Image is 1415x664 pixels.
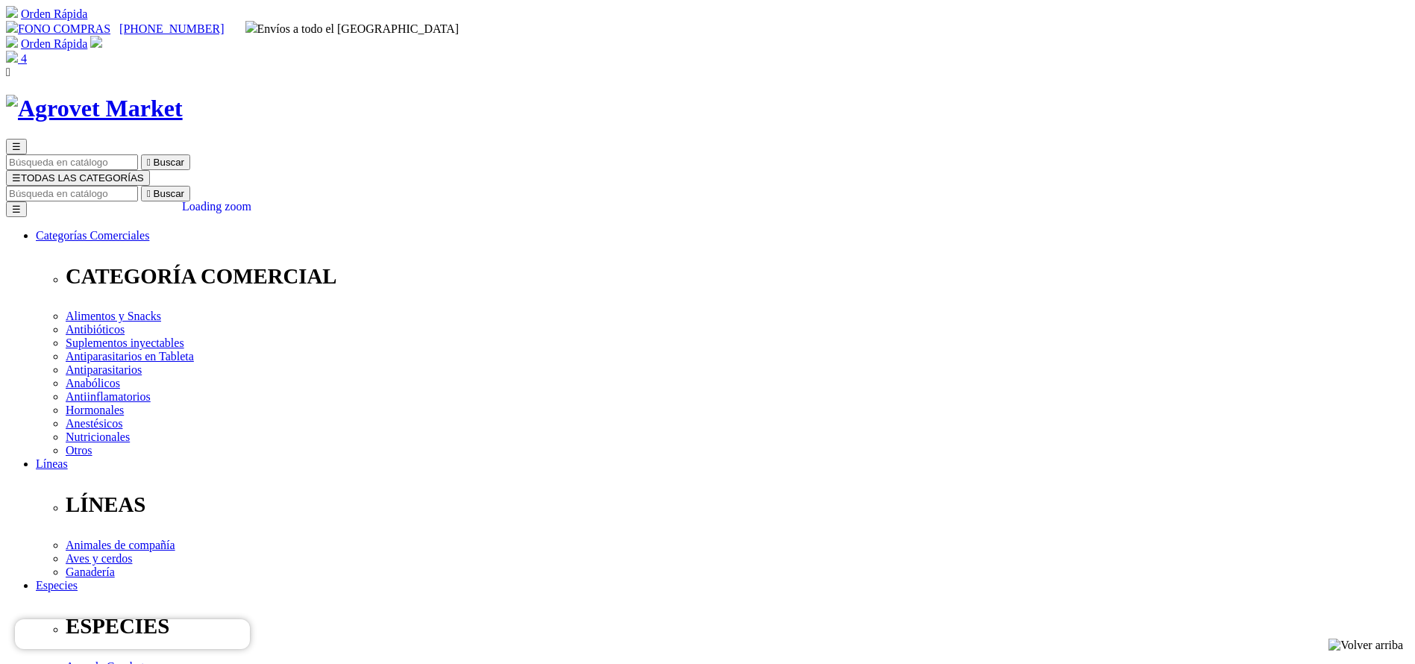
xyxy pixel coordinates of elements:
button: ☰ [6,201,27,217]
span: Buscar [154,157,184,168]
span: Buscar [154,188,184,199]
a: Otros [66,444,92,457]
a: Aves y cerdos [66,552,132,565]
img: shopping-bag.svg [6,51,18,63]
a: Acceda a su cuenta de cliente [90,37,102,50]
a: Líneas [36,457,68,470]
p: CATEGORÍA COMERCIAL [66,264,1409,289]
button: ☰ [6,139,27,154]
p: ESPECIES [66,614,1409,639]
span: Envíos a todo el [GEOGRAPHIC_DATA] [245,22,459,35]
input: Buscar [6,154,138,170]
a: Animales de compañía [66,539,175,551]
a: 4 [6,52,27,65]
a: Antiparasitarios en Tableta [66,350,194,363]
a: Nutricionales [66,430,130,443]
a: Antiinflamatorios [66,390,151,403]
img: Volver arriba [1328,639,1403,652]
a: Anabólicos [66,377,120,389]
span: ☰ [12,172,21,184]
img: shopping-cart.svg [6,6,18,18]
a: Orden Rápida [21,7,87,20]
a: Anestésicos [66,417,122,430]
img: user.svg [90,36,102,48]
a: Suplementos inyectables [66,336,184,349]
img: shopping-cart.svg [6,36,18,48]
a: Antibióticos [66,323,125,336]
a: Alimentos y Snacks [66,310,161,322]
a: [PHONE_NUMBER] [119,22,224,35]
a: Especies [36,579,78,592]
span: ☰ [12,141,21,152]
img: delivery-truck.svg [245,21,257,33]
button:  Buscar [141,154,190,170]
input: Buscar [6,186,138,201]
button: ☰TODAS LAS CATEGORÍAS [6,170,150,186]
a: Categorías Comerciales [36,229,149,242]
button:  Buscar [141,186,190,201]
p: LÍNEAS [66,492,1409,517]
img: phone.svg [6,21,18,33]
span: 4 [21,52,27,65]
i:  [147,188,151,199]
iframe: Brevo live chat [15,619,250,649]
a: Antiparasitarios [66,363,142,376]
img: Agrovet Market [6,95,183,122]
a: Orden Rápida [21,37,87,50]
i:  [147,157,151,168]
a: Hormonales [66,404,124,416]
a: Ganadería [66,566,115,578]
a: FONO COMPRAS [6,22,110,35]
div: Loading zoom [182,200,251,213]
i:  [6,66,10,78]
